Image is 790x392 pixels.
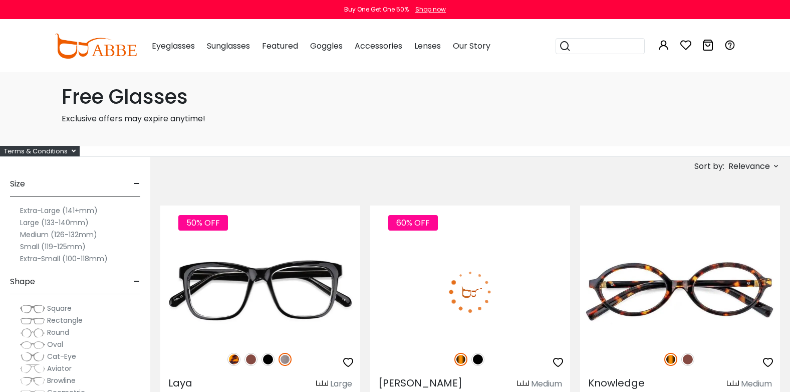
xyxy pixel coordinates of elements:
img: Gun Laya - Plastic ,Universal Bridge Fit [160,242,360,342]
img: size ruler [316,380,328,387]
span: 60% OFF [388,215,438,231]
img: Square.png [20,304,45,314]
span: Sunglasses [207,40,250,52]
img: Tortoise Knowledge - Acetate ,Universal Bridge Fit [580,242,780,342]
img: Cat-Eye.png [20,352,45,362]
span: Shape [10,270,35,294]
img: Aviator.png [20,364,45,374]
img: Gun [279,353,292,366]
img: Tortoise [664,353,677,366]
span: Accessories [355,40,402,52]
span: Goggles [310,40,343,52]
span: Knowledge [588,376,645,390]
a: Shop now [410,5,446,14]
div: Large [330,378,352,390]
span: - [134,270,140,294]
span: Aviator [47,363,72,373]
div: Medium [531,378,562,390]
span: [PERSON_NAME] [378,376,462,390]
img: Leopard [227,353,240,366]
label: Medium (126-132mm) [20,229,97,241]
img: Brown [681,353,694,366]
div: Buy One Get One 50% [344,5,409,14]
span: Relevance [728,157,770,175]
span: 50% OFF [178,215,228,231]
img: Tortoise [454,353,467,366]
label: Small (119-125mm) [20,241,86,253]
span: Sort by: [694,160,724,172]
span: Cat-Eye [47,351,76,361]
img: Brown [244,353,257,366]
span: Lenses [414,40,441,52]
label: Extra-Large (141+mm) [20,205,98,217]
h1: Free Glasses [62,85,729,109]
div: Medium [741,378,772,390]
img: Black [471,353,484,366]
span: Eyeglasses [152,40,195,52]
div: Shop now [415,5,446,14]
label: Extra-Small (100-118mm) [20,253,108,265]
span: - [134,172,140,196]
img: size ruler [517,380,529,387]
img: Tortoise Callie - Combination ,Universal Bridge Fit [370,242,570,342]
span: Square [47,303,72,313]
span: Our Story [453,40,490,52]
img: Rectangle.png [20,316,45,326]
span: Size [10,172,25,196]
span: Featured [262,40,298,52]
img: Oval.png [20,340,45,350]
label: Large (133-140mm) [20,217,89,229]
span: Oval [47,339,63,349]
span: Laya [168,376,192,390]
img: Browline.png [20,376,45,386]
img: abbeglasses.com [55,34,137,59]
span: Round [47,327,69,337]
span: Browline [47,375,76,385]
p: Exclusive offers may expire anytime! [62,113,729,125]
img: Round.png [20,328,45,338]
span: Rectangle [47,315,83,325]
img: Black [261,353,275,366]
img: size ruler [727,380,739,387]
